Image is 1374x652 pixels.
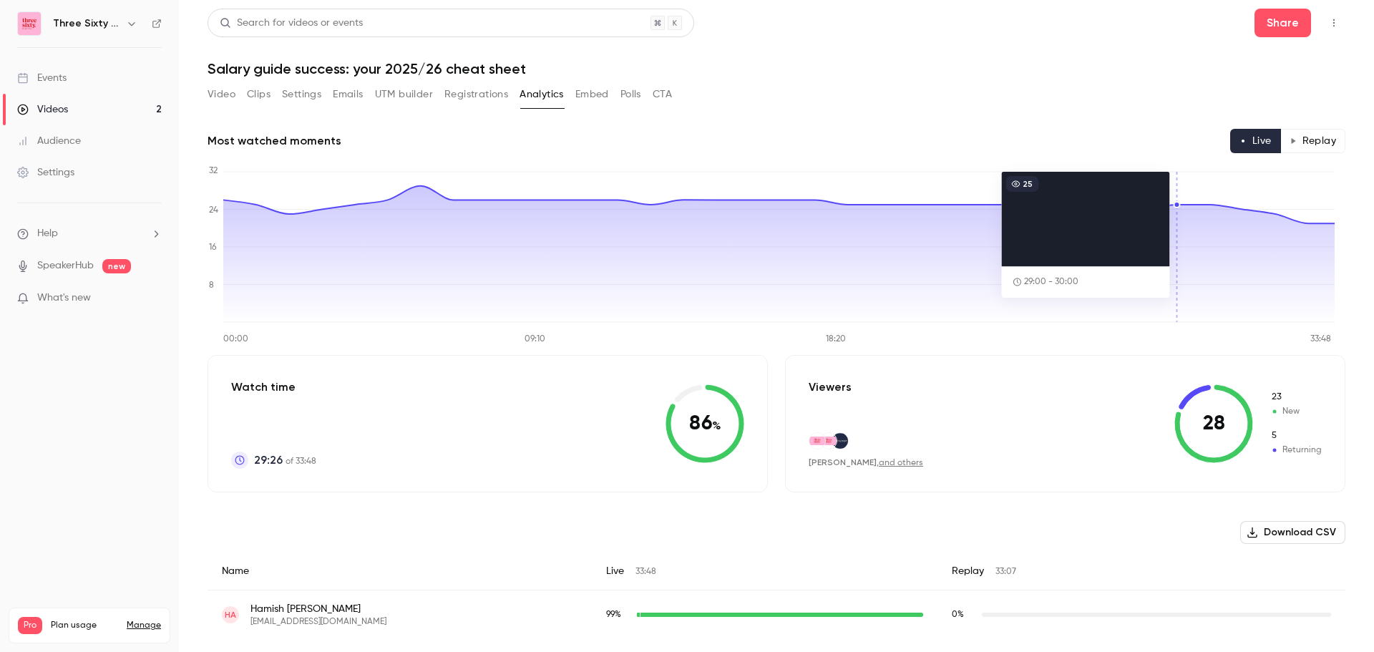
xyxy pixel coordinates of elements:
[220,16,363,31] div: Search for videos or events
[208,132,341,150] h2: Most watched moments
[952,610,964,619] span: 0 %
[1240,521,1345,544] button: Download CSV
[225,608,236,621] span: HA
[223,335,248,344] tspan: 00:00
[937,553,1345,590] div: Replay
[1270,429,1322,442] span: Returning
[879,459,923,467] a: and others
[375,83,433,106] button: UTM builder
[635,568,656,576] span: 33:48
[995,568,1016,576] span: 33:07
[1270,405,1322,418] span: New
[37,258,94,273] a: SpeakerHub
[1230,129,1281,153] button: Live
[282,83,321,106] button: Settings
[575,83,609,106] button: Embed
[1310,335,1331,344] tspan: 33:48
[1254,9,1311,37] button: Share
[209,281,214,290] tspan: 8
[525,335,545,344] tspan: 09:10
[952,608,975,621] span: Replay watch time
[208,60,1345,77] h1: Salary guide success: your 2025/26 cheat sheet
[127,620,161,631] a: Manage
[17,71,67,85] div: Events
[17,102,68,117] div: Videos
[254,452,316,469] p: of 33:48
[809,437,825,444] img: threesixtydigital.com.au
[520,83,564,106] button: Analytics
[51,620,118,631] span: Plan usage
[250,602,386,616] span: Hamish [PERSON_NAME]
[18,617,42,634] span: Pro
[250,616,386,628] span: [EMAIL_ADDRESS][DOMAIN_NAME]
[18,12,41,35] img: Three Sixty Digital
[17,226,162,241] li: help-dropdown-opener
[208,83,235,106] button: Video
[620,83,641,106] button: Polls
[653,83,672,106] button: CTA
[606,608,629,621] span: Live watch time
[208,553,592,590] div: Name
[809,457,877,467] span: [PERSON_NAME]
[208,590,1345,640] div: hamishcarterannan@gmail.com
[1270,391,1322,404] span: New
[826,335,846,344] tspan: 18:20
[37,226,58,241] span: Help
[17,165,74,180] div: Settings
[832,433,848,449] img: montgomeryadvisory.com.au
[209,206,218,215] tspan: 24
[1280,129,1345,153] button: Replay
[37,291,91,306] span: What's new
[1270,444,1322,457] span: Returning
[53,16,120,31] h6: Three Sixty Digital
[17,134,81,148] div: Audience
[606,610,621,619] span: 99 %
[809,457,923,469] div: ,
[209,243,217,252] tspan: 16
[444,83,508,106] button: Registrations
[247,83,271,106] button: Clips
[231,379,316,396] p: Watch time
[821,437,837,444] img: threesixtydigital.com.au
[809,379,852,396] p: Viewers
[209,167,218,175] tspan: 32
[254,452,283,469] span: 29:26
[102,259,131,273] span: new
[333,83,363,106] button: Emails
[592,553,937,590] div: Live
[1322,11,1345,34] button: Top Bar Actions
